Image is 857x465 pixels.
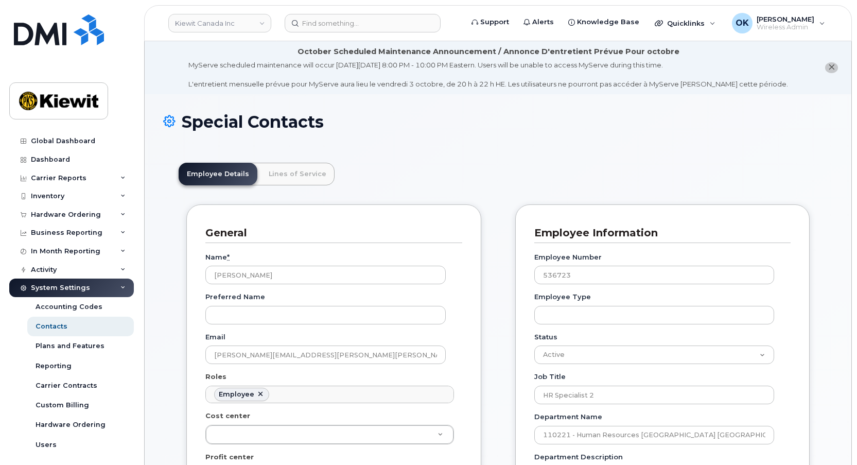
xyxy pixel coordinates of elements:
[205,332,225,342] label: Email
[205,411,250,421] label: Cost center
[534,252,602,262] label: Employee Number
[205,252,230,262] label: Name
[219,390,254,399] div: Employee
[205,226,454,240] h3: General
[179,163,257,185] a: Employee Details
[534,332,557,342] label: Status
[534,226,783,240] h3: Employee Information
[205,372,226,382] label: Roles
[205,452,254,462] label: Profit center
[260,163,335,185] a: Lines of Service
[205,292,265,302] label: Preferred Name
[534,292,591,302] label: Employee Type
[298,46,679,57] div: October Scheduled Maintenance Announcement / Annonce D'entretient Prévue Pour octobre
[227,253,230,261] abbr: required
[163,113,833,131] h1: Special Contacts
[188,60,788,89] div: MyServe scheduled maintenance will occur [DATE][DATE] 8:00 PM - 10:00 PM Eastern. Users will be u...
[534,412,602,422] label: Department Name
[534,452,623,462] label: Department Description
[534,372,566,382] label: Job Title
[825,62,838,73] button: close notification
